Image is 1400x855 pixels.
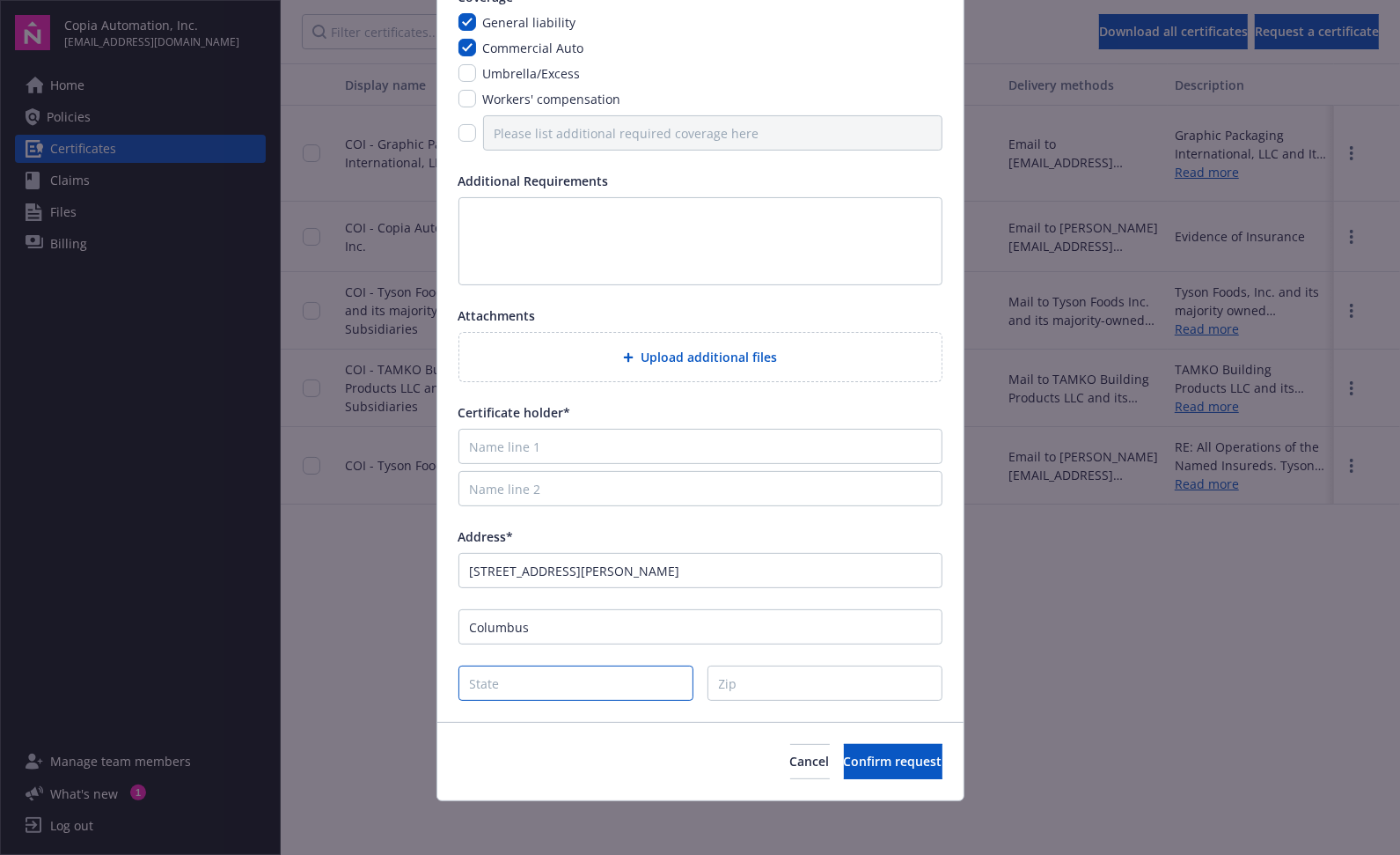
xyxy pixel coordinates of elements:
span: Address* [458,528,514,545]
span: Attachments [458,307,536,324]
button: Cancel [790,744,830,779]
div: Upload additional files [458,332,942,382]
button: Confirm request [844,744,942,779]
input: Zip [707,666,942,701]
span: Confirm request [844,753,942,770]
span: General liability [483,14,576,31]
span: Certificate holder* [458,404,571,421]
input: Name line 1 [458,429,942,464]
input: Street [458,553,942,588]
input: State [458,666,693,701]
span: Umbrella/Excess [483,65,581,82]
span: Workers' compensation [483,91,621,107]
input: Please list additional required coverage here [483,115,942,151]
span: Upload additional files [641,348,777,366]
input: Name line 2 [458,471,942,506]
span: Commercial Auto [483,40,584,56]
span: Cancel [790,753,830,770]
span: Additional Requirements [458,173,609,189]
input: City [458,609,942,645]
